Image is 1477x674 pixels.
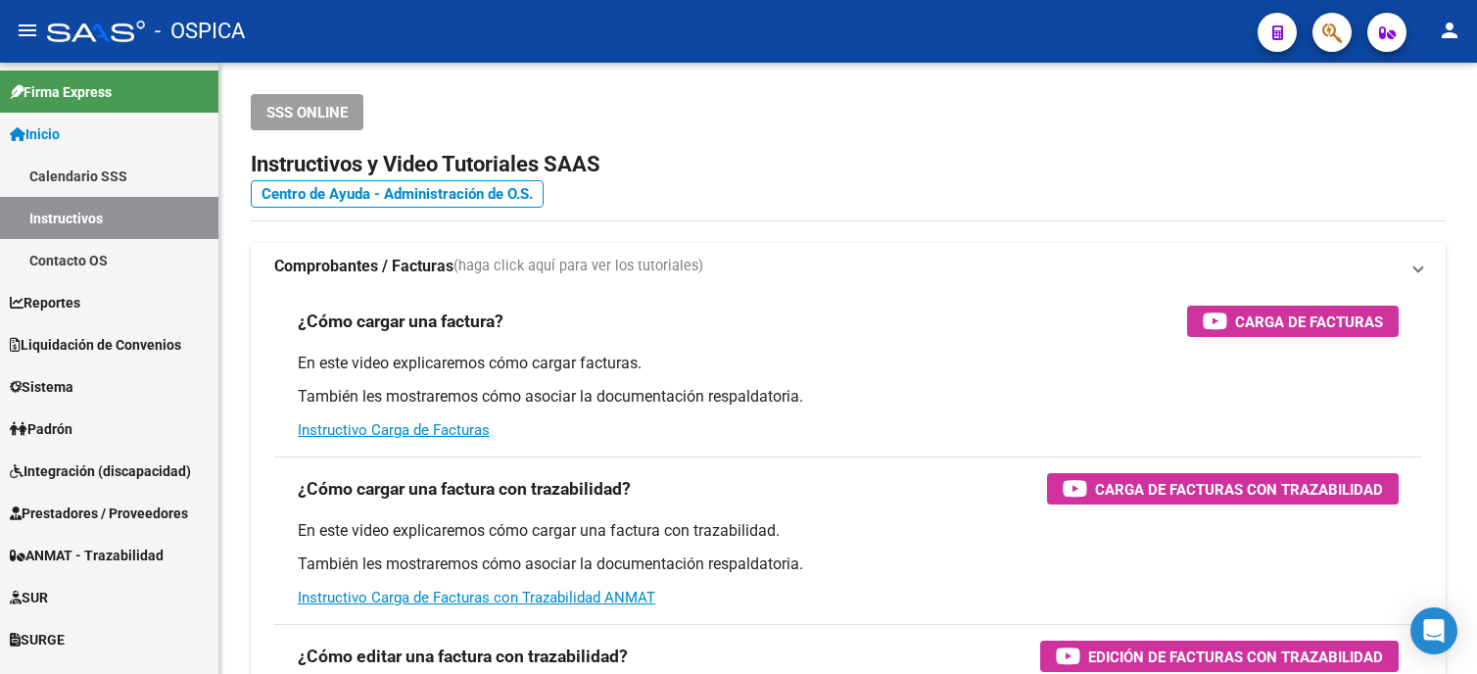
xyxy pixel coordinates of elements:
[453,256,703,277] span: (haga click aquí para ver los tutoriales)
[1187,306,1399,337] button: Carga de Facturas
[298,308,503,335] h3: ¿Cómo cargar una factura?
[10,81,112,103] span: Firma Express
[1410,607,1457,654] div: Open Intercom Messenger
[10,292,80,313] span: Reportes
[16,19,39,42] mat-icon: menu
[10,418,72,440] span: Padrón
[10,460,191,482] span: Integración (discapacidad)
[298,475,631,503] h3: ¿Cómo cargar una factura con trazabilidad?
[266,104,348,121] span: SSS ONLINE
[10,629,65,650] span: SURGE
[298,589,655,606] a: Instructivo Carga de Facturas con Trazabilidad ANMAT
[1095,477,1383,502] span: Carga de Facturas con Trazabilidad
[10,334,181,356] span: Liquidación de Convenios
[10,123,60,145] span: Inicio
[1047,473,1399,505] button: Carga de Facturas con Trazabilidad
[155,10,245,53] span: - OSPICA
[1235,310,1383,334] span: Carga de Facturas
[298,421,490,439] a: Instructivo Carga de Facturas
[1040,641,1399,672] button: Edición de Facturas con Trazabilidad
[298,554,1399,575] p: También les mostraremos cómo asociar la documentación respaldatoria.
[298,386,1399,408] p: También les mostraremos cómo asociar la documentación respaldatoria.
[10,376,73,398] span: Sistema
[298,520,1399,542] p: En este video explicaremos cómo cargar una factura con trazabilidad.
[251,180,544,208] a: Centro de Ayuda - Administración de O.S.
[298,353,1399,374] p: En este video explicaremos cómo cargar facturas.
[10,503,188,524] span: Prestadores / Proveedores
[251,243,1446,290] mat-expansion-panel-header: Comprobantes / Facturas(haga click aquí para ver los tutoriales)
[274,256,453,277] strong: Comprobantes / Facturas
[1088,645,1383,669] span: Edición de Facturas con Trazabilidad
[10,545,164,566] span: ANMAT - Trazabilidad
[10,587,48,608] span: SUR
[1438,19,1461,42] mat-icon: person
[251,146,1446,183] h2: Instructivos y Video Tutoriales SAAS
[251,94,363,130] button: SSS ONLINE
[298,643,628,670] h3: ¿Cómo editar una factura con trazabilidad?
